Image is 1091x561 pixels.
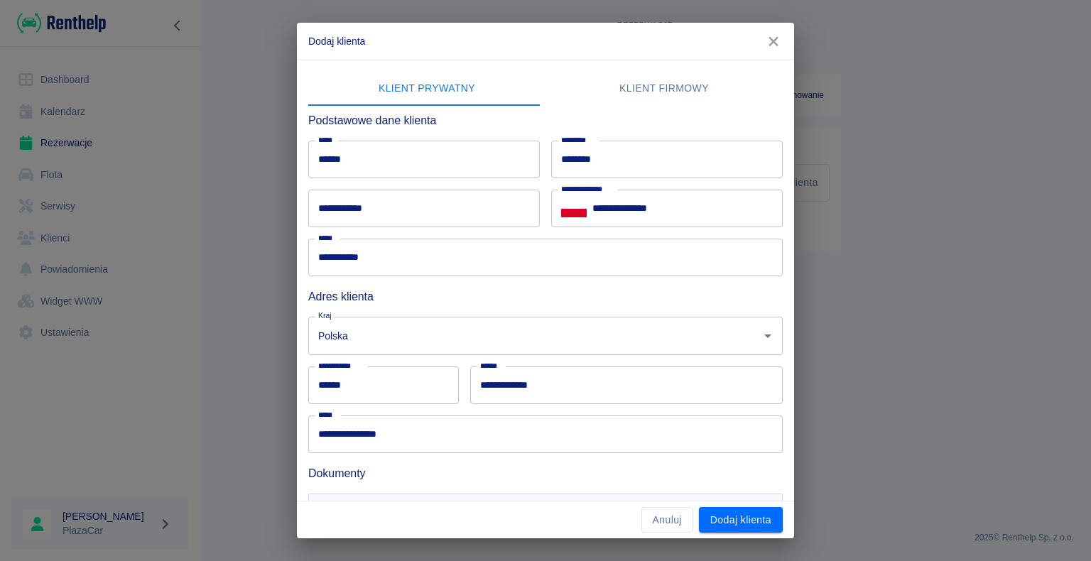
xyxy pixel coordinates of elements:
[308,288,783,305] h6: Adres klienta
[308,111,783,129] h6: Podstawowe dane klienta
[308,464,783,482] h6: Dokumenty
[297,23,794,60] h2: Dodaj klienta
[561,198,587,219] button: Select country
[308,72,545,106] button: Klient prywatny
[699,507,783,533] button: Dodaj klienta
[308,72,783,106] div: lab API tabs example
[318,310,332,321] label: Kraj
[758,326,778,346] button: Otwórz
[641,507,693,533] button: Anuluj
[545,72,783,106] button: Klient firmowy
